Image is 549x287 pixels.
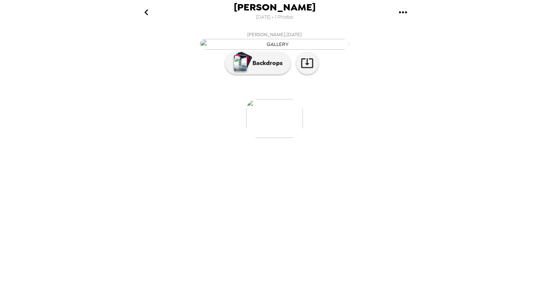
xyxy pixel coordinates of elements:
[249,59,283,68] p: Backdrops
[225,52,291,74] button: Backdrops
[246,99,303,138] img: gallery
[234,2,316,12] span: [PERSON_NAME]
[247,30,302,39] span: [PERSON_NAME] , [DATE]
[200,39,349,50] img: gallery
[125,28,424,52] button: [PERSON_NAME],[DATE]
[256,12,293,22] span: [DATE] • 1 Photos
